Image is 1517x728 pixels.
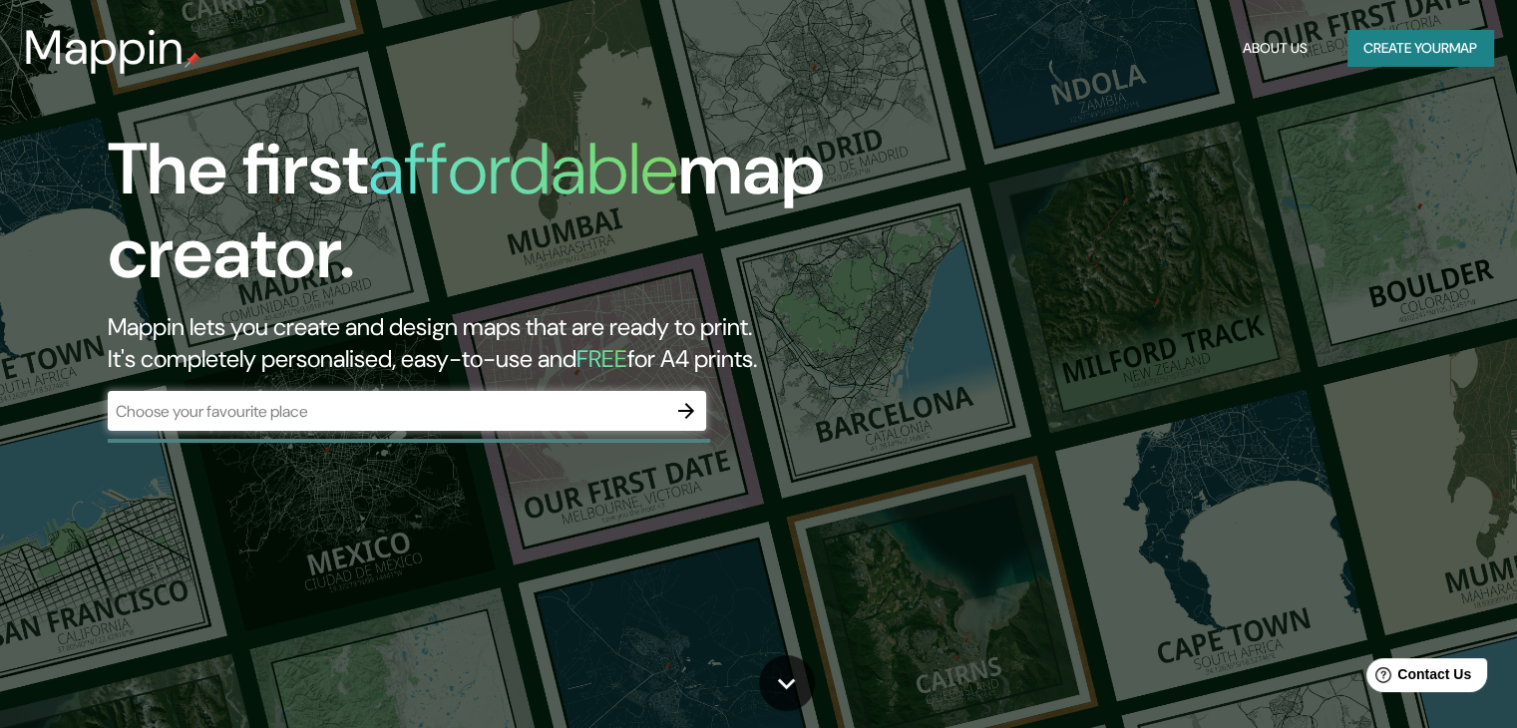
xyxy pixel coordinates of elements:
[108,311,867,375] h2: Mappin lets you create and design maps that are ready to print. It's completely personalised, eas...
[1347,30,1493,67] button: Create yourmap
[24,20,185,76] h3: Mappin
[576,343,627,374] h5: FREE
[1235,30,1316,67] button: About Us
[108,128,867,311] h1: The first map creator.
[368,123,678,215] h1: affordable
[1339,650,1495,706] iframe: Help widget launcher
[108,400,666,423] input: Choose your favourite place
[185,52,200,68] img: mappin-pin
